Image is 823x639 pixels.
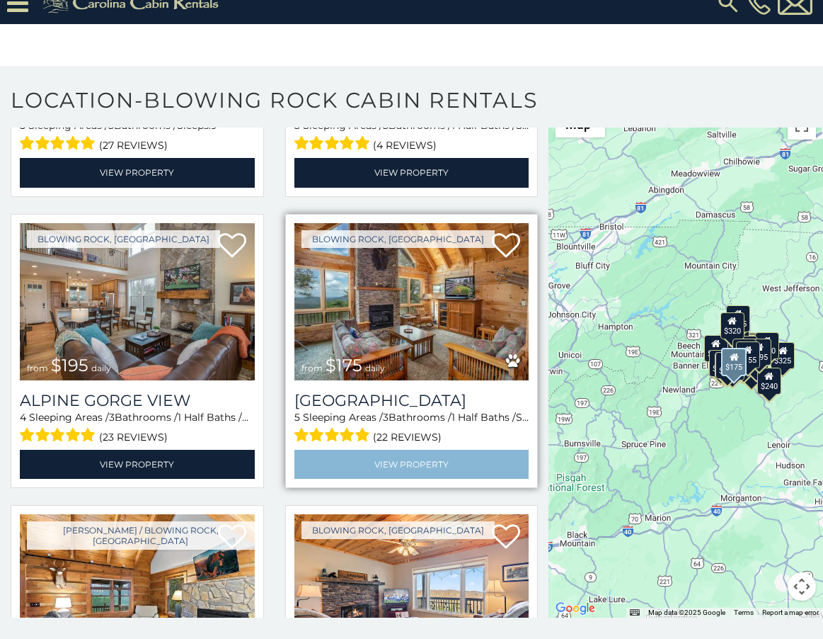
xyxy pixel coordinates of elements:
div: $275 [720,354,744,380]
div: $200 [737,332,761,359]
div: $295 [747,339,771,366]
span: from [301,363,323,373]
img: Blue Ridge View [294,223,529,380]
div: $175 [721,347,747,375]
a: Add to favorites [492,232,520,261]
a: [PERSON_NAME] / Blowing Rock, [GEOGRAPHIC_DATA] [27,521,255,550]
span: 1 Half Baths / [178,411,248,424]
span: 3 [383,411,389,424]
div: $345 [720,353,744,380]
a: View Property [294,158,529,187]
a: Alpine Gorge View from $195 daily [20,223,255,380]
span: $195 [51,355,88,375]
div: $930 [755,332,779,359]
div: $325 [771,342,795,369]
div: $320 [720,312,744,339]
span: 5 [294,411,300,424]
div: Sleeping Areas / Bathrooms / Sleeps: [294,118,529,154]
img: Google [552,599,599,618]
span: (4 reviews) [373,136,437,154]
div: $299 [733,335,757,362]
a: View Property [294,450,529,479]
span: 3 [109,411,115,424]
div: Sleeping Areas / Bathrooms / Sleeps: [20,118,255,154]
span: from [27,363,48,373]
div: $400 [704,335,728,362]
div: $195 [715,352,739,379]
span: daily [91,363,111,373]
a: Terms (opens in new tab) [734,609,754,616]
a: Blue Ridge View from $175 daily [294,223,529,380]
a: Add to favorites [492,523,520,553]
div: Sleeping Areas / Bathrooms / Sleeps: [294,410,529,446]
span: Map data ©2025 Google [648,609,725,616]
a: View Property [20,158,255,187]
span: 1 Half Baths / [451,411,516,424]
a: Report a map error [762,609,819,616]
a: Open this area in Google Maps (opens a new window) [552,599,599,618]
div: $410 [709,349,733,376]
button: Map camera controls [788,572,816,601]
div: $290 [732,339,756,366]
a: Alpine Gorge View [20,391,255,410]
div: $200 [739,355,764,382]
span: (27 reviews) [99,136,168,154]
a: Add to favorites [218,232,246,261]
div: Sleeping Areas / Bathrooms / Sleeps: [20,410,255,446]
a: Blowing Rock, [GEOGRAPHIC_DATA] [301,230,495,248]
span: 4 [20,411,26,424]
div: $155 [736,341,760,368]
span: (23 reviews) [99,428,168,446]
a: [GEOGRAPHIC_DATA] [294,391,529,410]
a: View Property [20,450,255,479]
h3: Blue Ridge View [294,391,529,410]
a: Blowing Rock, [GEOGRAPHIC_DATA] [301,521,495,539]
button: Keyboard shortcuts [630,608,640,618]
img: Alpine Gorge View [20,223,255,380]
span: (22 reviews) [373,428,442,446]
div: $525 [726,305,750,332]
span: $175 [326,355,362,375]
span: daily [365,363,385,373]
div: $240 [757,367,781,394]
a: Blowing Rock, [GEOGRAPHIC_DATA] [27,230,220,248]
